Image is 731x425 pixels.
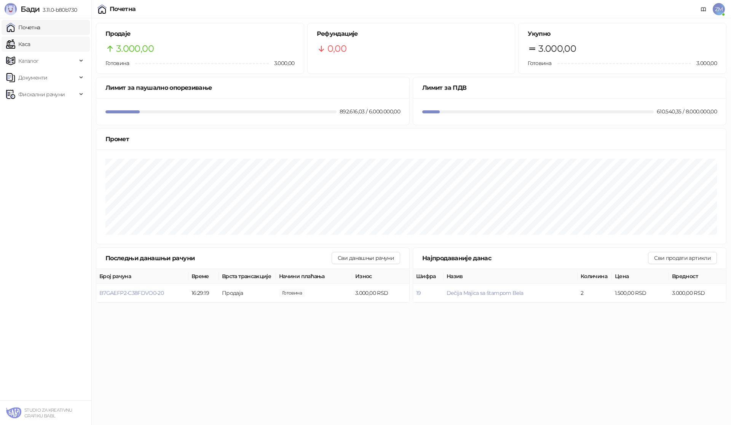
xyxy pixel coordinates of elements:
div: 892.616,03 / 6.000.000,00 [338,107,402,116]
th: Шифра [413,269,444,284]
td: 3.000,00 RSD [352,284,409,302]
button: 19 [416,290,421,296]
th: Количина [578,269,612,284]
th: Износ [352,269,409,284]
div: Лимит за паушално опорезивање [105,83,400,92]
span: 3.11.0-b80b730 [40,6,77,13]
span: 3.000,00 [538,41,576,56]
h5: Продаје [105,29,295,38]
button: B7GAEFP2-C38FDVO0-20 [99,290,164,296]
span: 3.000,00 [691,59,717,67]
a: Каса [6,37,30,52]
span: Готовина [528,60,551,67]
div: 610.540,35 / 8.000.000,00 [655,107,718,116]
td: Продаја [219,284,276,302]
h5: Рефундације [317,29,506,38]
td: 16:29:19 [188,284,219,302]
div: Најпродаваније данас [422,253,648,263]
span: 3.000,00 [269,59,295,67]
img: 64x64-companyLogo-4d0a4515-02ce-43d0-8af4-3da660a44a69.png [6,405,21,420]
td: 3.000,00 RSD [669,284,726,302]
button: Сви данашњи рачуни [332,252,400,264]
button: Сви продати артикли [648,252,717,264]
th: Време [188,269,219,284]
td: 2 [578,284,612,302]
span: Документи [18,70,47,85]
span: Фискални рачуни [18,87,65,102]
span: Готовина [105,60,129,67]
span: Бади [21,5,40,14]
div: Промет [105,134,717,144]
th: Цена [612,269,669,284]
img: Logo [5,3,17,15]
th: Вредност [669,269,726,284]
h5: Укупно [528,29,717,38]
span: Каталог [18,53,39,68]
th: Врста трансакције [219,269,276,284]
div: Почетна [110,6,136,12]
span: 0,00 [327,41,346,56]
div: Лимит за ПДВ [422,83,717,92]
th: Назив [444,269,578,284]
a: Документација [697,3,710,15]
th: Начини плаћања [276,269,352,284]
td: 1.500,00 RSD [612,284,669,302]
span: 3.000,00 [116,41,154,56]
th: Број рачуна [96,269,188,284]
small: STUDIO ZA KREATIVNU GRAFIKU BABL [24,407,72,419]
span: 3.000,00 [279,289,305,297]
a: Почетна [6,20,40,35]
div: Последњи данашњи рачуни [105,253,332,263]
span: ZM [713,3,725,15]
button: Dečija Majica sa štampom Bela [447,290,523,296]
